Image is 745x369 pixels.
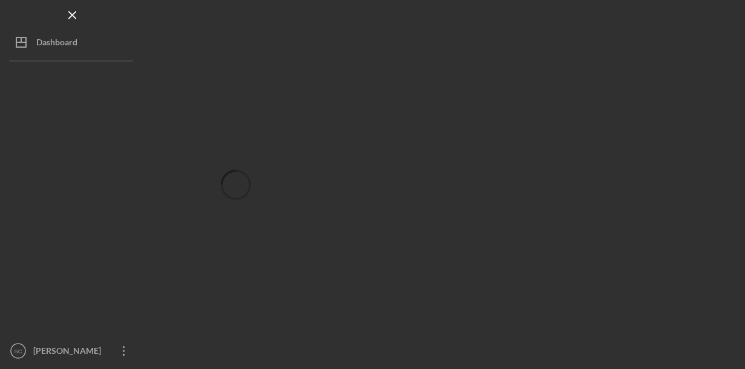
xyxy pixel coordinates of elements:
[14,348,22,355] text: SC
[36,30,77,57] div: Dashboard
[6,30,139,54] button: Dashboard
[6,339,139,363] button: SC[PERSON_NAME]
[30,339,109,366] div: [PERSON_NAME]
